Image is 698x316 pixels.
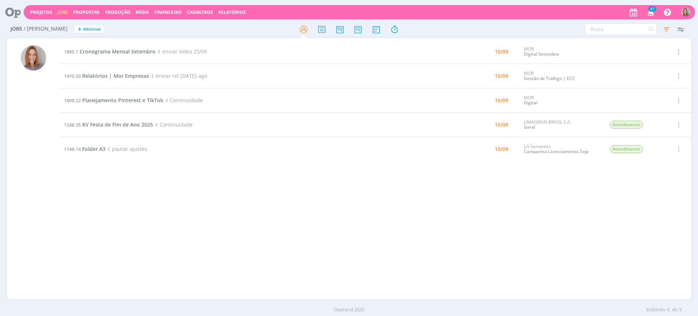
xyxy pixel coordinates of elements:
[187,9,213,15] span: Cadastros
[103,9,133,15] button: Produção
[646,306,665,313] span: Exibindo
[495,147,508,152] div: 10/09
[57,9,68,15] a: Jobs
[80,48,156,55] span: Cronograma Mensal Setembro
[495,98,508,103] div: 10/09
[524,124,535,130] a: Geral
[585,23,657,35] input: Busca
[153,121,193,128] span: Continuidade
[64,48,156,55] a: 1885.1Cronograma Mensal Setembro
[216,9,248,15] button: Relatórios
[524,148,589,155] a: Campanha Licenciamento Soja
[64,72,149,79] a: 1470.20Relatórios | Mor Empresas
[82,121,153,128] span: KV Festa de Fim de Ano 2025
[610,145,643,153] span: Atendimento
[64,73,81,79] span: 1470.20
[64,97,81,104] span: 1808.22
[82,145,105,152] span: Folder A3
[524,100,537,106] a: Digital
[524,51,559,57] a: Digital Setembro
[78,25,81,33] span: +
[681,6,691,19] button: A
[185,9,215,15] button: Cadastros
[64,97,163,104] a: 1808.22Planejamento Pinterest e TikTok
[154,9,182,15] a: Financeiro
[71,9,102,15] button: Propostas
[64,146,81,152] span: 1748.14
[64,121,81,128] span: 1248.35
[82,72,149,79] span: Relatórios | Mor Empresas
[133,9,151,15] button: Mídia
[524,47,599,57] div: MOR
[672,306,678,313] span: de
[28,9,55,15] button: Projetos
[681,8,690,17] img: A
[64,145,105,152] a: 1748.14Folder A3
[524,95,599,106] div: MOR
[149,72,207,79] span: enviar rel [DATE]-ago
[11,26,22,32] span: Jobs
[163,97,203,104] span: Continuidade
[30,9,52,15] a: Projetos
[643,6,658,19] button: 47
[679,306,682,313] span: 5
[82,97,163,104] span: Planejamento Pinterest e TikTok
[524,71,599,81] div: MOR
[218,9,246,15] a: Relatórios
[667,306,669,313] span: 4
[83,27,101,32] span: Adicionar
[648,6,656,12] span: 47
[610,121,643,129] span: Atendimento
[24,26,68,32] span: / [PERSON_NAME]
[64,48,78,55] span: 1885.1
[156,48,207,55] span: enviar vídeo 23/09
[495,73,508,79] div: 10/09
[495,49,508,54] div: 10/09
[524,144,599,155] div: LG Sementes
[75,25,104,33] button: +Adicionar
[495,122,508,127] div: 10/09
[55,9,70,15] button: Jobs
[524,120,599,130] div: LIMAGRAIN BRASIL S.A.
[105,145,147,152] span: pautar ajustes
[105,9,131,15] a: Produção
[152,9,184,15] button: Financeiro
[73,9,100,15] span: Propostas
[524,75,575,81] a: Gestão de Tráfego | ECC
[64,121,153,128] a: 1248.35KV Festa de Fim de Ano 2025
[21,45,46,71] img: A
[136,9,149,15] a: Mídia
